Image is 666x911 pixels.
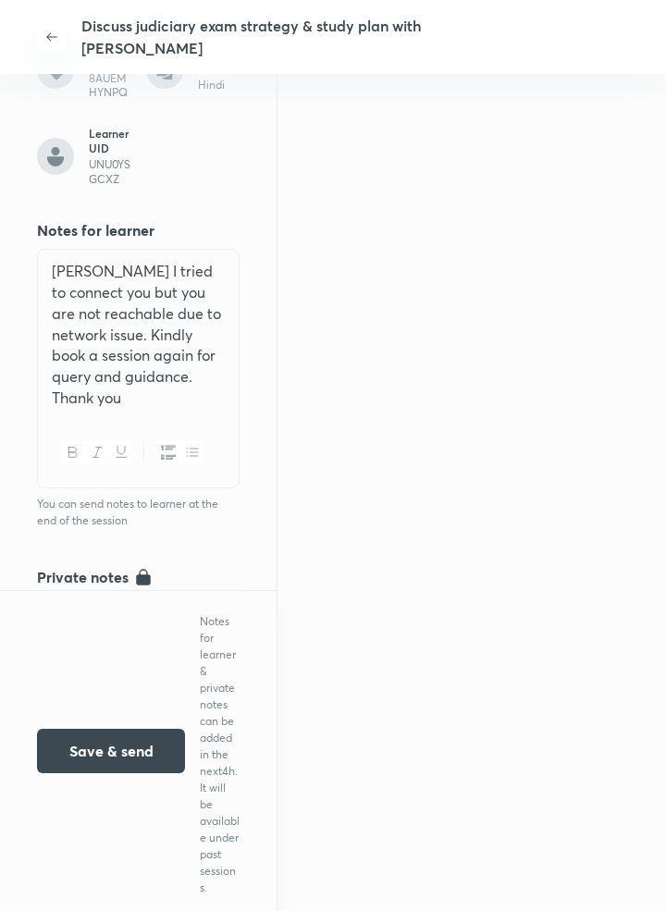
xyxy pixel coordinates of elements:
[37,729,185,773] button: Save & send
[72,15,122,30] span: Support
[89,157,131,186] h6: UNU0YSGCXZ
[52,261,225,408] p: [PERSON_NAME] I tried to connect you but you are not reachable due to network issue. Kindly book ...
[89,127,131,155] h6: Learner UID
[37,570,129,585] h4: Private notes
[81,15,451,59] p: Discuss judiciary exam strategy & study plan with [PERSON_NAME]
[198,78,240,92] h6: Hindi
[200,613,240,896] p: Notes for learner & private notes can be added in the next 4h . It will be available under past s...
[37,488,240,529] h6: You can send notes to learner at the end of the session
[89,71,131,100] h6: 8AUEMHYNPQ
[37,138,74,175] img: learner
[37,223,154,238] h4: Notes for learner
